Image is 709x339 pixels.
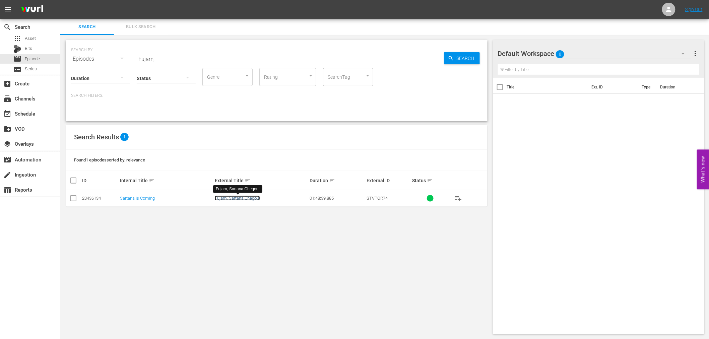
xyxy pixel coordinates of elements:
[13,55,21,63] span: Episode
[13,45,21,53] div: Bits
[454,52,480,64] span: Search
[25,35,36,42] span: Asset
[245,178,251,184] span: sort
[215,196,260,201] a: Fujam, Sartana Chegou!
[16,2,48,17] img: ans4CAIJ8jUAAAAAAAAAAAAAAAAAAAAAAAAgQb4GAAAAAAAAAAAAAAAAAAAAAAAAJMjXAAAAAAAAAAAAAAAAAAAAAAAAgAT5G...
[4,5,12,13] span: menu
[3,95,11,103] span: Channels
[310,177,365,185] div: Duration
[216,186,260,192] div: Fujam, Sartana Chegou!
[656,78,696,96] th: Duration
[587,78,638,96] th: Ext. ID
[3,110,11,118] span: Schedule
[685,7,703,12] a: Sign Out
[71,93,482,98] p: Search Filters:
[427,178,433,184] span: sort
[215,177,308,185] div: External Title
[120,133,129,141] span: 1
[367,178,410,183] div: External ID
[638,78,656,96] th: Type
[13,65,21,73] span: Series
[556,47,564,61] span: 0
[82,196,118,201] div: 23436134
[3,186,11,194] span: Reports
[120,196,155,201] a: Sartana Is Coming
[691,50,699,58] span: more_vert
[25,56,40,62] span: Episode
[444,52,480,64] button: Search
[82,178,118,183] div: ID
[74,157,145,162] span: Found 1 episodes sorted by: relevance
[691,46,699,62] button: more_vert
[3,156,11,164] span: Automation
[3,125,11,133] span: VOD
[3,23,11,31] span: Search
[367,196,388,201] span: STVPOR74
[450,190,466,206] button: playlist_add
[507,78,588,96] th: Title
[13,35,21,43] span: Asset
[412,177,448,185] div: Status
[3,80,11,88] span: Create
[365,73,371,79] button: Open
[310,196,365,201] div: 01:48:39.885
[3,140,11,148] span: Overlays
[25,66,37,72] span: Series
[3,171,11,179] span: Ingestion
[149,178,155,184] span: sort
[64,23,110,31] span: Search
[454,194,462,202] span: playlist_add
[697,150,709,190] button: Open Feedback Widget
[498,44,692,63] div: Default Workspace
[74,133,119,141] span: Search Results
[25,45,32,52] span: Bits
[329,178,335,184] span: sort
[120,177,213,185] div: Internal Title
[308,73,314,79] button: Open
[244,73,250,79] button: Open
[118,23,164,31] span: Bulk Search
[71,50,130,68] div: Episodes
